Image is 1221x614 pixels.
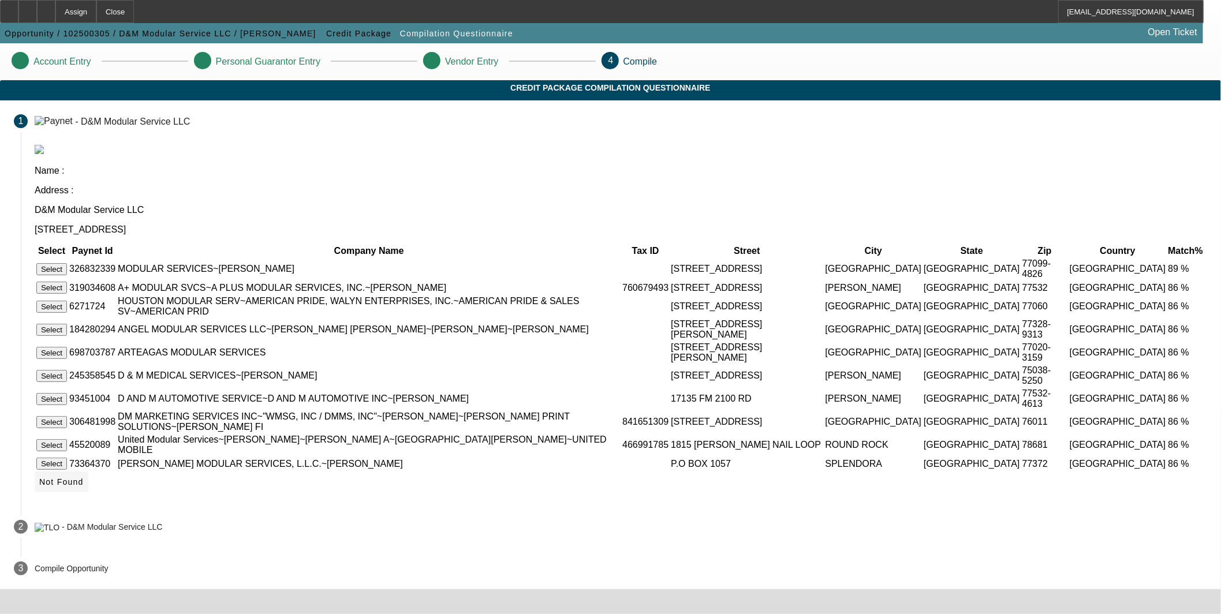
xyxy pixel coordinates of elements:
[36,393,67,405] button: Select
[1022,281,1068,294] td: 77532
[1069,281,1167,294] td: [GEOGRAPHIC_DATA]
[1168,319,1204,340] td: 86 %
[622,411,669,433] td: 841651309
[117,295,621,317] td: HOUSTON MODULAR SERV~AMERICAN PRIDE, WALYN ENTERPRISES, INC.~AMERICAN PRIDE & SALES SV~AMERICAN PRID
[1069,457,1167,470] td: [GEOGRAPHIC_DATA]
[35,116,73,126] img: Paynet
[623,57,658,67] p: Compile
[69,365,116,387] td: 245358545
[923,295,1021,317] td: [GEOGRAPHIC_DATA]
[1069,434,1167,456] td: [GEOGRAPHIC_DATA]
[35,145,44,154] img: paynet_logo.jpg
[1168,281,1204,294] td: 86 %
[69,434,116,456] td: 45520089
[608,55,614,65] span: 4
[825,388,923,410] td: [PERSON_NAME]
[117,411,621,433] td: DM MARKETING SERVICES INC~"WMSG, INC / DMMS, INC"~[PERSON_NAME]~[PERSON_NAME] PRINT SOLUTIONS~[PE...
[216,57,320,67] p: Personal Guarantor Entry
[670,281,823,294] td: [STREET_ADDRESS]
[69,295,116,317] td: 6271724
[670,342,823,364] td: [STREET_ADDRESS][PERSON_NAME]
[923,457,1021,470] td: [GEOGRAPHIC_DATA]
[1168,411,1204,433] td: 86 %
[825,281,923,294] td: [PERSON_NAME]
[825,245,923,257] th: City
[69,281,116,294] td: 319034608
[670,245,823,257] th: Street
[36,347,67,359] button: Select
[117,434,621,456] td: United Modular Services~[PERSON_NAME]~[PERSON_NAME] A~[GEOGRAPHIC_DATA][PERSON_NAME]~UNITED MOBILE
[1069,388,1167,410] td: [GEOGRAPHIC_DATA]
[18,522,24,532] span: 2
[1168,365,1204,387] td: 86 %
[670,457,823,470] td: P.O BOX 1057
[1069,258,1167,280] td: [GEOGRAPHIC_DATA]
[670,365,823,387] td: [STREET_ADDRESS]
[923,319,1021,340] td: [GEOGRAPHIC_DATA]
[670,434,823,456] td: 1815 [PERSON_NAME] NAIL LOOP
[1168,457,1204,470] td: 86 %
[1168,388,1204,410] td: 86 %
[326,29,391,38] span: Credit Package
[670,258,823,280] td: [STREET_ADDRESS]
[923,258,1021,280] td: [GEOGRAPHIC_DATA]
[36,301,67,313] button: Select
[622,245,669,257] th: Tax ID
[35,471,88,492] button: Not Found
[825,365,923,387] td: [PERSON_NAME]
[35,564,109,573] p: Compile Opportunity
[825,411,923,433] td: [GEOGRAPHIC_DATA]
[1069,365,1167,387] td: [GEOGRAPHIC_DATA]
[1168,258,1204,280] td: 89 %
[923,245,1021,257] th: State
[1069,342,1167,364] td: [GEOGRAPHIC_DATA]
[117,245,621,257] th: Company Name
[825,342,923,364] td: [GEOGRAPHIC_DATA]
[36,370,67,382] button: Select
[825,258,923,280] td: [GEOGRAPHIC_DATA]
[117,457,621,470] td: [PERSON_NAME] MODULAR SERVICES, L.L.C.~[PERSON_NAME]
[923,342,1021,364] td: [GEOGRAPHIC_DATA]
[1022,365,1068,387] td: 75038-5250
[117,388,621,410] td: D AND M AUTOMOTIVE SERVICE~D AND M AUTOMOTIVE INC~[PERSON_NAME]
[923,365,1021,387] td: [GEOGRAPHIC_DATA]
[1168,434,1204,456] td: 86 %
[1022,319,1068,340] td: 77328-9313
[1168,245,1204,257] th: Match%
[117,258,621,280] td: MODULAR SERVICES~[PERSON_NAME]
[400,29,513,38] span: Compilation Questionnaire
[36,439,67,451] button: Select
[1022,342,1068,364] td: 77020-3159
[1144,23,1202,42] a: Open Ticket
[445,57,499,67] p: Vendor Entry
[1022,295,1068,317] td: 77060
[69,342,116,364] td: 698703787
[1022,258,1068,280] td: 77099-4826
[622,434,669,456] td: 466991785
[33,57,91,67] p: Account Entry
[670,388,823,410] td: 17135 FM 2100 RD
[69,388,116,410] td: 93451004
[75,116,190,126] div: - D&M Modular Service LLC
[69,245,116,257] th: Paynet Id
[117,281,621,294] td: A+ MODULAR SVCS~A PLUS MODULAR SERVICES, INC.~[PERSON_NAME]
[18,116,24,126] span: 1
[825,295,923,317] td: [GEOGRAPHIC_DATA]
[69,457,116,470] td: 73364370
[117,365,621,387] td: D & M MEDICAL SERVICES~[PERSON_NAME]
[923,281,1021,294] td: [GEOGRAPHIC_DATA]
[117,319,621,340] td: ANGEL MODULAR SERVICES LLC~[PERSON_NAME] [PERSON_NAME]~[PERSON_NAME]~[PERSON_NAME]
[397,23,516,44] button: Compilation Questionnaire
[36,263,67,275] button: Select
[35,205,1207,215] p: D&M Modular Service LLC
[5,29,316,38] span: Opportunity / 102500305 / D&M Modular Service LLC / [PERSON_NAME]
[1069,411,1167,433] td: [GEOGRAPHIC_DATA]
[923,434,1021,456] td: [GEOGRAPHIC_DATA]
[1022,434,1068,456] td: 78681
[9,83,1212,92] span: Credit Package Compilation Questionnaire
[18,563,24,574] span: 3
[825,457,923,470] td: SPLENDORA
[923,388,1021,410] td: [GEOGRAPHIC_DATA]
[36,245,68,257] th: Select
[1022,457,1068,470] td: 77372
